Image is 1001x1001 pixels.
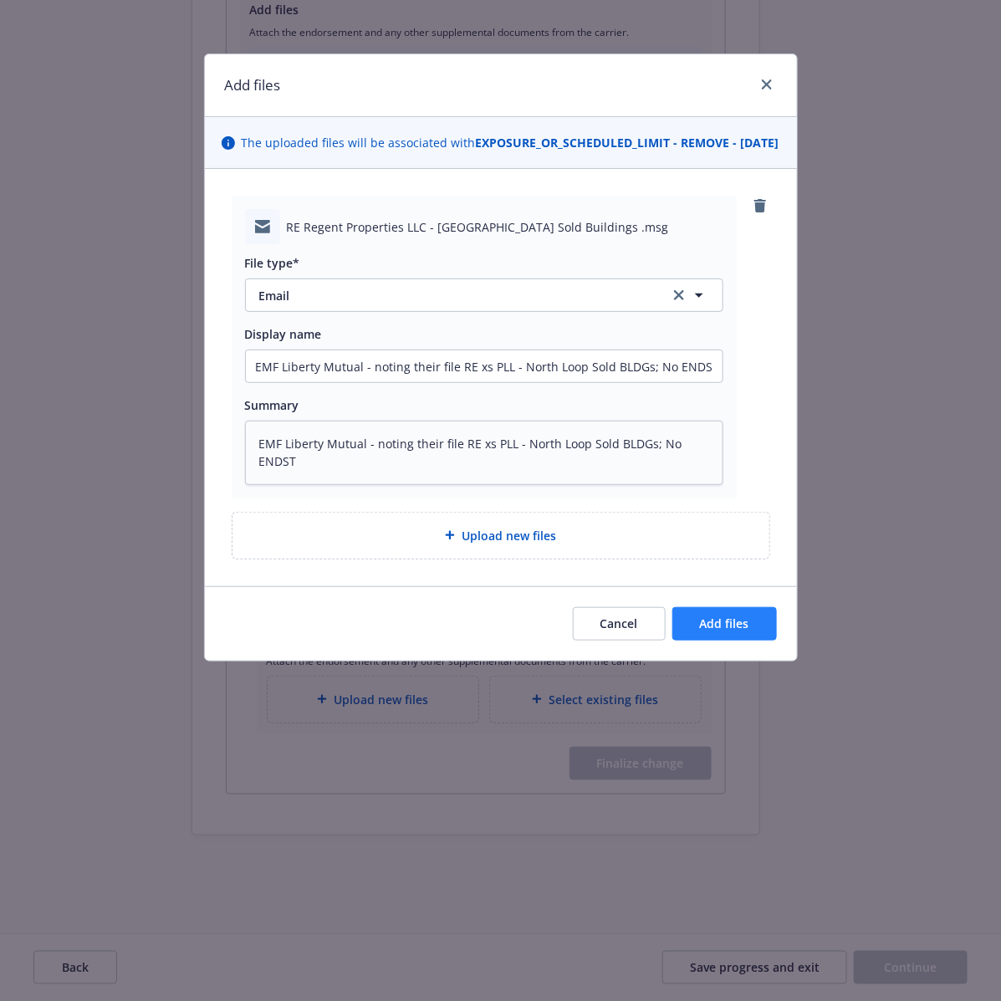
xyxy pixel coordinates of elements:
span: File type* [245,255,300,271]
span: Summary [245,397,299,413]
a: clear selection [669,285,689,305]
input: Add display name here... [246,350,723,382]
span: The uploaded files will be associated with [242,134,779,151]
textarea: EMF Liberty Mutual - noting their file RE xs PLL - North Loop Sold BLDGs; No ENDST [245,421,723,485]
span: Cancel [600,615,638,631]
a: remove [750,196,770,216]
div: Upload new files [232,512,770,559]
button: Cancel [573,607,666,641]
span: Email [259,287,646,304]
span: Add files [700,615,749,631]
a: close [757,74,777,94]
h1: Add files [225,74,281,96]
button: Add files [672,607,777,641]
strong: EXPOSURE_OR_SCHEDULED_LIMIT - REMOVE - [DATE] [476,135,779,151]
span: RE Regent Properties LLC - [GEOGRAPHIC_DATA] Sold Buildings .msg [287,218,669,236]
span: Display name [245,326,322,342]
button: Emailclear selection [245,278,723,312]
span: Upload new files [462,527,556,544]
